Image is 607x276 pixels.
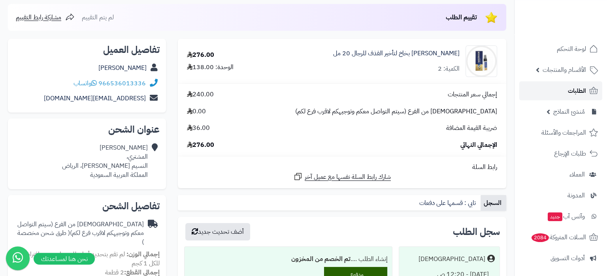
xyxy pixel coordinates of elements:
[291,254,350,264] b: تم الخصم من المخزون
[181,163,503,172] div: رابط السلة
[295,107,497,116] span: [DEMOGRAPHIC_DATA] من الفرع (سيتم التواصل معكم وتوجيهكم لاقرب فرع لكم)
[550,253,585,264] span: أدوات التسويق
[44,94,146,103] a: [EMAIL_ADDRESS][DOMAIN_NAME]
[543,64,586,75] span: الأقسام والمنتجات
[416,195,481,211] a: تابي : قسمها على دفعات
[519,228,602,247] a: السلات المتروكة2084
[519,186,602,205] a: المدونة
[187,90,214,99] span: 240.00
[568,85,586,96] span: الطلبات
[554,148,586,159] span: طلبات الإرجاع
[82,13,114,22] span: لم يتم التقييم
[466,45,497,77] img: 1751574493-Maxman%20spray%2020ml-90x90.jpg
[541,127,586,138] span: المراجعات والأسئلة
[21,250,160,268] span: لم تقم بتحديد أوزان للمنتجات ، وزن افتراضي للكل 1 كجم
[293,172,391,182] a: شارك رابط السلة نفسها مع عميل آخر
[14,45,160,54] h2: تفاصيل العميل
[187,124,210,133] span: 36.00
[519,144,602,163] a: طلبات الإرجاع
[14,220,144,247] div: [DEMOGRAPHIC_DATA] من الفرع (سيتم التواصل معكم وتوجيهكم لاقرب فرع لكم)
[187,141,214,150] span: 276.00
[519,81,602,100] a: الطلبات
[446,124,497,133] span: ضريبة القيمة المضافة
[448,90,497,99] span: إجمالي سعر المنتجات
[126,250,160,259] strong: إجمالي الوزن:
[185,223,250,240] button: أضف تحديث جديد
[553,22,599,39] img: logo-2.png
[481,195,506,211] a: السجل
[16,13,75,22] a: مشاركة رابط التقييم
[519,123,602,142] a: المراجعات والأسئلة
[333,49,460,58] a: [PERSON_NAME] بخاخ لتأخير القذف للرجال 20 مل
[547,211,585,222] span: وآتس آب
[187,63,234,72] div: الوحدة: 138.00
[519,207,602,226] a: وآتس آبجديد
[453,227,500,237] h3: سجل الطلب
[567,190,585,201] span: المدونة
[548,212,562,221] span: جديد
[16,13,61,22] span: مشاركة رابط التقييم
[460,141,497,150] span: الإجمالي النهائي
[569,169,585,180] span: العملاء
[519,249,602,268] a: أدوات التسويق
[189,252,387,267] div: إنشاء الطلب ....
[418,255,485,264] div: [DEMOGRAPHIC_DATA]
[519,165,602,184] a: العملاء
[14,125,160,134] h2: عنوان الشحن
[531,232,586,243] span: السلات المتروكة
[187,107,206,116] span: 0.00
[187,51,214,60] div: 276.00
[532,233,549,242] span: 2084
[74,79,97,88] a: واتساب
[553,106,585,117] span: مُنشئ النماذج
[519,39,602,58] a: لوحة التحكم
[98,79,146,88] a: 966536013336
[557,43,586,54] span: لوحة التحكم
[17,228,144,247] span: ( طرق شحن مخصصة )
[98,63,147,73] a: [PERSON_NAME]
[305,173,391,182] span: شارك رابط السلة نفسها مع عميل آخر
[438,64,460,73] div: الكمية: 2
[14,201,160,211] h2: تفاصيل الشحن
[62,143,148,179] div: [PERSON_NAME] المشتري، النسيم [PERSON_NAME]، الرياض المملكة العربية السعودية
[446,13,477,22] span: تقييم الطلب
